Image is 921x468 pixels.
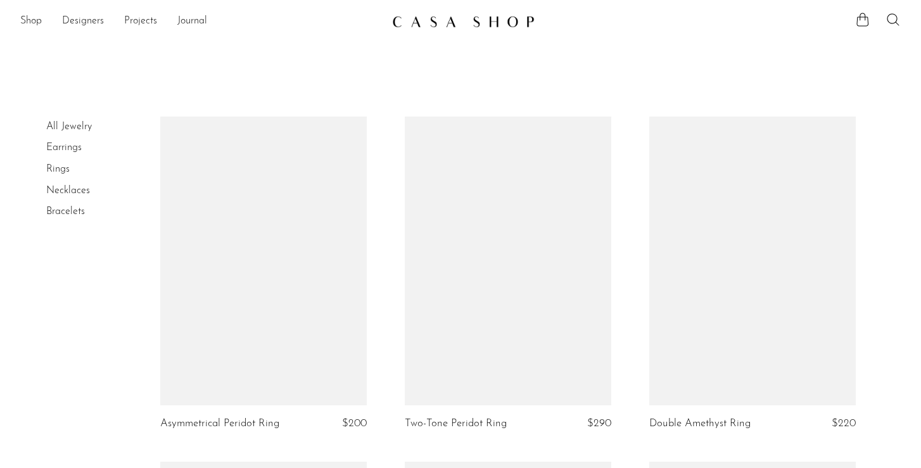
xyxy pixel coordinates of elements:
[124,13,157,30] a: Projects
[587,418,611,429] span: $290
[20,13,42,30] a: Shop
[62,13,104,30] a: Designers
[405,418,507,429] a: Two-Tone Peridot Ring
[46,122,92,132] a: All Jewelry
[160,418,279,429] a: Asymmetrical Peridot Ring
[46,142,82,153] a: Earrings
[649,418,751,429] a: Double Amethyst Ring
[342,418,367,429] span: $200
[46,164,70,174] a: Rings
[20,11,382,32] ul: NEW HEADER MENU
[177,13,207,30] a: Journal
[20,11,382,32] nav: Desktop navigation
[832,418,856,429] span: $220
[46,186,90,196] a: Necklaces
[46,206,85,217] a: Bracelets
